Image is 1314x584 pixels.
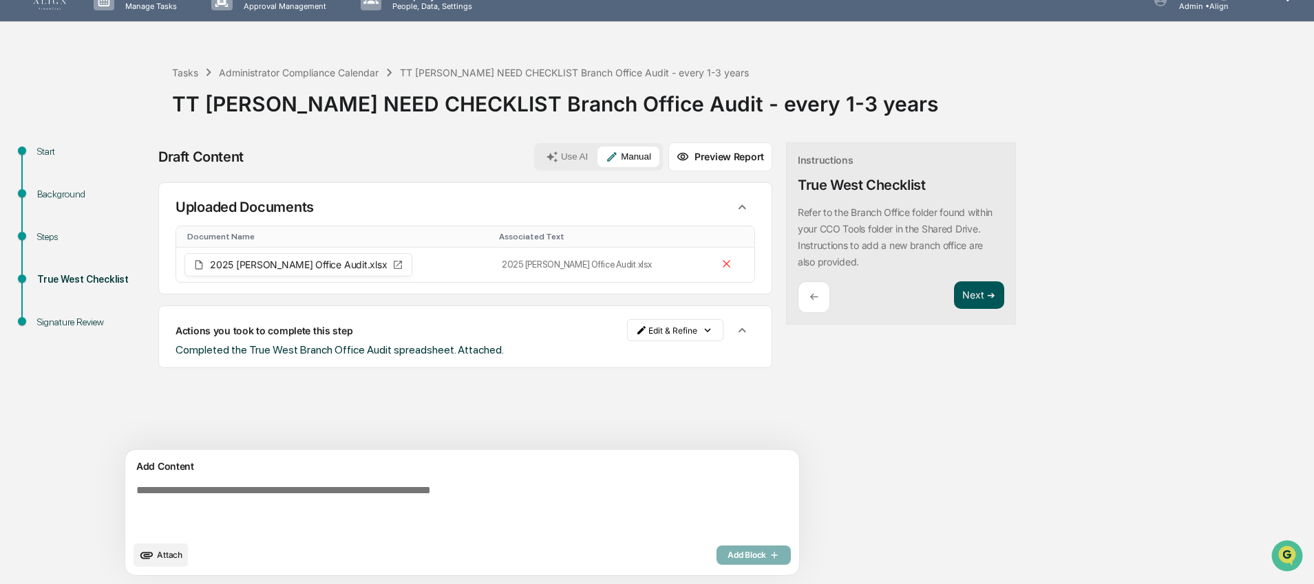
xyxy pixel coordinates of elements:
div: Toggle SortBy [499,232,703,241]
span: 2025 [PERSON_NAME] Office Audit.xlsx [210,260,387,270]
div: Toggle SortBy [187,232,488,241]
div: TT [PERSON_NAME] NEED CHECKLIST Branch Office Audit - every 1-3 years [400,67,749,78]
button: Start new chat [234,109,251,126]
button: Manual [597,147,659,167]
a: Powered byPylon [97,340,167,352]
button: Preview Report [668,142,772,171]
span: [PERSON_NAME] [43,224,112,235]
p: Refer to the Branch Office folder found within your CCO Tools folder in the Shared Drive. Instruc... [798,206,993,268]
p: Admin • Align [1168,1,1265,11]
div: Add Content [134,458,791,475]
button: Use AI [538,147,596,167]
span: Data Lookup [28,307,87,321]
p: ← [809,290,818,303]
img: 1746055101610-c473b297-6a78-478c-a979-82029cc54cd1 [28,225,39,236]
p: Actions you took to complete this step [176,325,352,336]
div: TT [PERSON_NAME] NEED CHECKLIST Branch Office Audit - every 1-3 years [172,80,1307,116]
a: 🗄️Attestations [94,276,176,301]
div: True West Checklist [798,177,925,193]
span: Attach [157,550,182,560]
td: 2025 [PERSON_NAME] Office Audit.xlsx [494,248,709,282]
span: [DATE] [122,224,150,235]
button: Edit & Refine [627,319,723,341]
button: Remove file [717,255,736,275]
div: Tasks [172,67,198,78]
div: True West Checklist [37,272,150,287]
button: Next ➔ [954,281,1004,310]
div: 🖐️ [14,283,25,294]
p: Manage Tasks [114,1,184,11]
span: Attestations [114,281,171,295]
span: [DATE] [45,187,74,198]
iframe: Open customer support [1270,539,1307,576]
div: Instructions [798,154,854,166]
p: How can we help? [14,29,251,51]
span: • [114,224,119,235]
button: upload document [134,543,188,567]
img: Jack Rasmussen [14,211,36,233]
span: Preclearance [28,281,89,295]
div: 🔎 [14,309,25,320]
div: Steps [37,230,150,244]
div: 🗄️ [100,283,111,294]
div: Background [37,187,150,202]
span: Pylon [137,341,167,352]
div: Draft Content [158,149,244,165]
span: Completed the True West Branch Office Audit spreadsheet. Attached. [176,343,504,356]
div: Start [37,144,150,159]
div: Past conversations [14,153,92,164]
div: We're available if you need us! [62,119,189,130]
div: Administrator Compliance Calendar [219,67,379,78]
a: 🔎Data Lookup [8,302,92,327]
img: 8933085812038_c878075ebb4cc5468115_72.jpg [29,105,54,130]
div: Start new chat [62,105,226,119]
p: People, Data, Settings [381,1,479,11]
p: Uploaded Documents [176,199,314,215]
div: Signature Review [37,315,150,329]
a: 🖐️Preclearance [8,276,94,301]
img: 1746055101610-c473b297-6a78-478c-a979-82029cc54cd1 [14,105,39,130]
button: See all [213,150,251,166]
p: Approval Management [233,1,333,11]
